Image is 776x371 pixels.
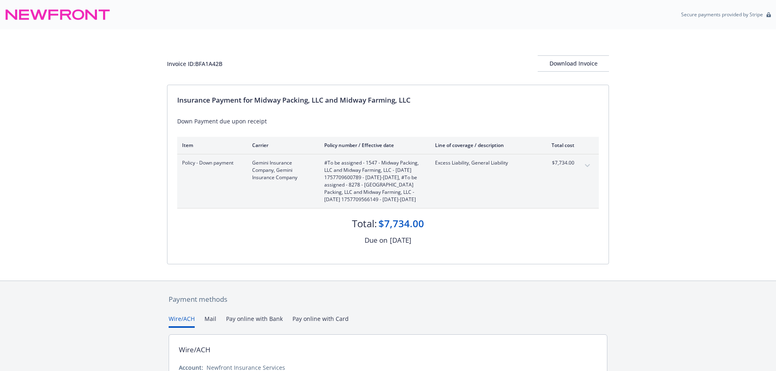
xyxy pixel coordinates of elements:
div: Invoice ID: BFA1A42B [167,59,222,68]
div: Total: [352,217,377,231]
div: Wire/ACH [179,345,211,355]
div: Line of coverage / description [435,142,531,149]
button: Pay online with Card [292,314,349,328]
div: Policy - Down paymentGemini Insurance Company, Gemini Insurance Company#To be assigned - 1547 - M... [177,154,599,208]
p: Secure payments provided by Stripe [681,11,763,18]
div: Payment methods [169,294,607,305]
button: Download Invoice [538,55,609,72]
div: $7,734.00 [378,217,424,231]
span: Gemini Insurance Company, Gemini Insurance Company [252,159,311,181]
button: expand content [581,159,594,172]
div: Total cost [544,142,574,149]
div: Item [182,142,239,149]
div: [DATE] [390,235,411,246]
span: Excess Liability, General Liability [435,159,531,167]
div: Carrier [252,142,311,149]
div: Insurance Payment for Midway Packing, LLC and Midway Farming, LLC [177,95,599,105]
div: Down Payment due upon receipt [177,117,599,125]
div: Due on [365,235,387,246]
button: Wire/ACH [169,314,195,328]
span: $7,734.00 [544,159,574,167]
div: Download Invoice [538,56,609,71]
span: Policy - Down payment [182,159,239,167]
span: #To be assigned - 1547 - Midway Packing, LLC and Midway Farming, LLC - [DATE] 1757709600789 - [DA... [324,159,422,203]
button: Mail [204,314,216,328]
div: Policy number / Effective date [324,142,422,149]
button: Pay online with Bank [226,314,283,328]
